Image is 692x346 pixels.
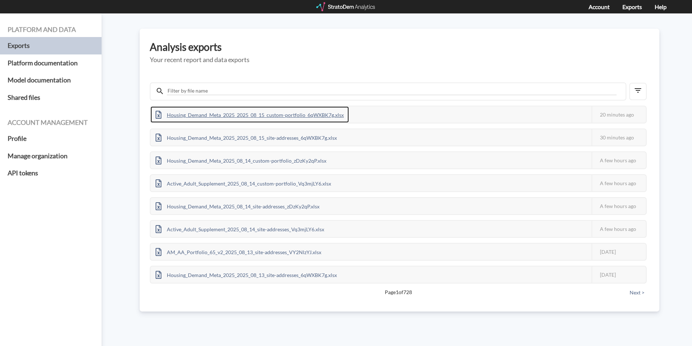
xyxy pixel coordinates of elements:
div: Active_Adult_Supplement_2025_08_14_site-addresses_Vq3mjLY6.xlsx [151,221,329,237]
div: A few hours ago [592,175,646,191]
a: Model documentation [8,72,94,89]
div: Housing_Demand_Meta_2025_2025_08_15_site-addresses_6qWXBK7g.xlsx [151,129,342,146]
div: Housing_Demand_Meta_2025_08_14_custom-portfolio_zDzKy2qP.xlsx [151,152,331,168]
div: 30 minutes ago [592,129,646,146]
a: Active_Adult_Supplement_2025_08_14_custom-portfolio_Vq3mjLY6.xlsx [151,179,336,186]
a: Platform documentation [8,54,94,72]
a: Housing_Demand_Meta_2025_2025_08_15_site-addresses_6qWXBK7g.xlsx [151,134,342,140]
h4: Platform and data [8,26,94,33]
a: Exports [622,3,642,10]
a: Manage organization [8,147,94,165]
div: [DATE] [592,266,646,283]
div: Housing_Demand_Meta_2025_2025_08_13_site-addresses_6qWXBK7g.xlsx [151,266,342,283]
div: A few hours ago [592,221,646,237]
a: Housing_Demand_Meta_2025_2025_08_15_custom-portfolio_6qWXBK7g.xlsx [151,111,349,117]
div: A few hours ago [592,198,646,214]
a: Help [655,3,667,10]
a: Profile [8,130,94,147]
a: API tokens [8,164,94,182]
h3: Analysis exports [150,41,649,53]
a: Shared files [8,89,94,106]
span: Page 1 of 728 [175,289,621,296]
button: Next > [627,289,647,297]
input: Filter by file name [167,87,617,95]
a: Active_Adult_Supplement_2025_08_14_site-addresses_Vq3mjLY6.xlsx [151,225,329,231]
a: AM_AA_Portfolio_65_v2_2025_08_13_site-addresses_VY2NlzYJ.xlsx [151,248,326,254]
a: Housing_Demand_Meta_2025_08_14_site-addresses_zDzKy2qP.xlsx [151,202,325,208]
a: Account [589,3,610,10]
div: Housing_Demand_Meta_2025_2025_08_15_custom-portfolio_6qWXBK7g.xlsx [151,106,349,123]
h5: Your recent report and data exports [150,56,649,64]
div: [DATE] [592,244,646,260]
div: 20 minutes ago [592,106,646,123]
div: AM_AA_Portfolio_65_v2_2025_08_13_site-addresses_VY2NlzYJ.xlsx [151,244,326,260]
div: Active_Adult_Supplement_2025_08_14_custom-portfolio_Vq3mjLY6.xlsx [151,175,336,191]
a: Exports [8,37,94,54]
a: Housing_Demand_Meta_2025_08_14_custom-portfolio_zDzKy2qP.xlsx [151,156,331,163]
a: Housing_Demand_Meta_2025_2025_08_13_site-addresses_6qWXBK7g.xlsx [151,271,342,277]
div: A few hours ago [592,152,646,168]
h4: Account management [8,119,94,126]
div: Housing_Demand_Meta_2025_08_14_site-addresses_zDzKy2qP.xlsx [151,198,325,214]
